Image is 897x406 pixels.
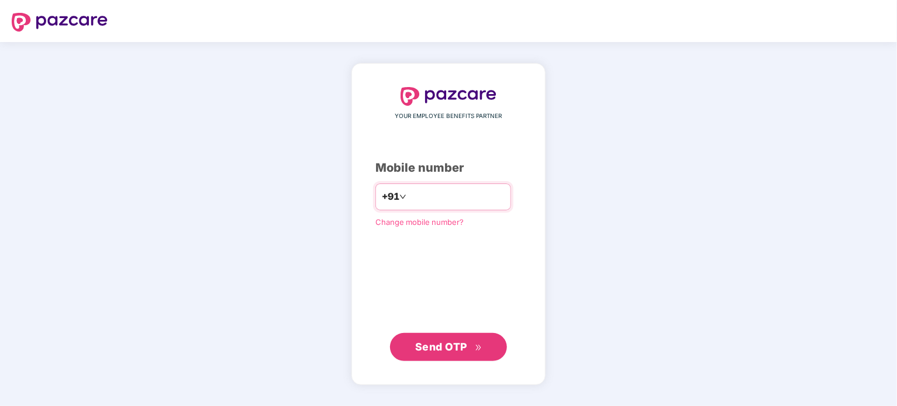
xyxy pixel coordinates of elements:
[401,87,496,106] img: logo
[375,217,464,227] a: Change mobile number?
[415,341,467,353] span: Send OTP
[399,193,406,200] span: down
[12,13,108,32] img: logo
[395,112,502,121] span: YOUR EMPLOYEE BENEFITS PARTNER
[475,344,482,352] span: double-right
[382,189,399,204] span: +91
[375,159,522,177] div: Mobile number
[390,333,507,361] button: Send OTPdouble-right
